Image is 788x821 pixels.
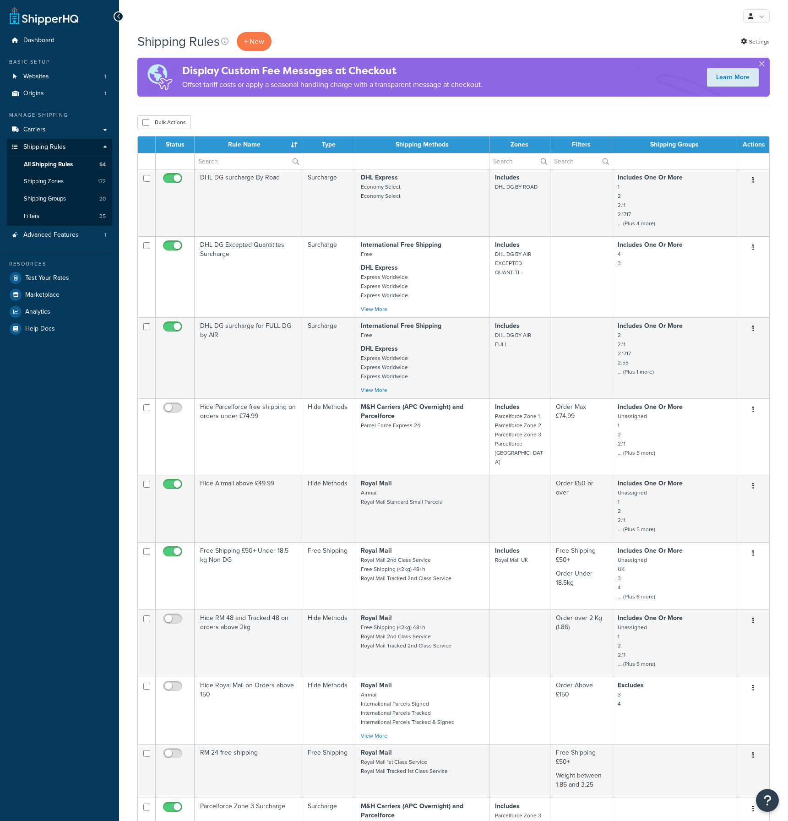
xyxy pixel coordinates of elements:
strong: Royal Mail [361,546,392,555]
small: Unassigned 1 2 2.11 ... (Plus 5 more) [618,412,655,457]
small: Free Shipping (<2kg) 48+h Royal Mail 2nd Class Service Royal Mail Tracked 2nd Class Service [361,623,451,650]
div: Basic Setup [7,58,112,66]
strong: International Free Shipping [361,321,441,331]
a: ShipperHQ Home [10,7,78,25]
td: Free Shipping £50+ [550,744,612,798]
strong: Includes One Or More [618,240,683,250]
td: DHL DG surcharge for FULL DG by AIR [195,317,302,398]
li: Marketplace [7,287,112,303]
a: View More [361,732,387,740]
td: Hide Methods [302,398,355,475]
h4: Display Custom Fee Messages at Checkout [182,63,483,78]
a: Shipping Rules [7,139,112,156]
a: Learn More [707,68,759,87]
span: Carriers [23,126,46,134]
small: Parcelforce Zone 1 Parcelforce Zone 2 Parcelforce Zone 3 Parcelforce [GEOGRAPHIC_DATA] [495,412,543,466]
strong: M&H Carriers (APC Overnight) and Parcelforce [361,801,463,820]
th: Actions [737,136,769,153]
a: Shipping Zones 172 [7,173,112,190]
span: Dashboard [23,37,54,44]
td: Order Above £150 [550,677,612,744]
input: Search [195,153,302,169]
a: Settings [741,35,770,48]
input: Search [550,153,612,169]
span: 1 [104,73,106,81]
small: Free [361,331,372,339]
th: Type [302,136,355,153]
span: Shipping Groups [24,195,66,203]
small: Unassigned UK 3 4 ... (Plus 6 more) [618,556,655,601]
a: Help Docs [7,321,112,337]
td: Hide RM 48 and Tracked 48 on orders above 2kg [195,609,302,677]
td: Surcharge [302,169,355,236]
td: Hide Methods [302,609,355,677]
div: Manage Shipping [7,111,112,119]
small: Airmail Royal Mail Standard Small Parcels [361,489,442,506]
span: All Shipping Rules [24,161,73,169]
li: Analytics [7,304,112,320]
strong: Royal Mail [361,748,392,757]
strong: Excludes [618,680,644,690]
span: Shipping Zones [24,178,64,185]
td: Hide Parcelforce free shipping on orders under £74.99 [195,398,302,475]
td: Free Shipping £50+ Under 18.5 kg Non DG [195,542,302,609]
td: DHL DG Excepted Quantitites Surcharge [195,236,302,317]
td: Surcharge [302,236,355,317]
th: Filters [550,136,612,153]
a: All Shipping Rules 54 [7,156,112,173]
small: DHL DG BY AIR FULL [495,331,531,348]
a: Shipping Groups 20 [7,190,112,207]
span: 54 [99,161,106,169]
td: Free Shipping £50+ [550,542,612,609]
th: Shipping Groups [612,136,737,153]
h1: Shipping Rules [137,33,220,50]
small: DHL DG BY ROAD [495,183,538,191]
td: Free Shipping [302,744,355,798]
strong: DHL Express [361,344,398,353]
a: Origins 1 [7,85,112,102]
strong: Includes One Or More [618,173,683,182]
li: Shipping Zones [7,173,112,190]
span: 1 [104,231,106,239]
span: Marketplace [25,291,60,299]
li: Carriers [7,121,112,138]
strong: Includes One Or More [618,613,683,623]
small: Express Worldwide Express Worldwide Express Worldwide [361,354,408,381]
div: Resources [7,260,112,268]
a: Dashboard [7,32,112,49]
span: Shipping Rules [23,143,66,151]
strong: Includes One Or More [618,402,683,412]
strong: M&H Carriers (APC Overnight) and Parcelforce [361,402,463,421]
p: Offset tariff costs or apply a seasonal handling charge with a transparent message at checkout. [182,78,483,91]
span: Analytics [25,308,50,316]
a: Filters 35 [7,208,112,225]
small: Free [361,250,372,258]
a: View More [361,305,387,313]
li: Origins [7,85,112,102]
span: 1 [104,90,106,98]
strong: Includes [495,801,520,811]
a: Test Your Rates [7,270,112,286]
strong: Royal Mail [361,680,392,690]
strong: Includes One Or More [618,546,683,555]
strong: Includes [495,546,520,555]
th: Shipping Methods [355,136,489,153]
strong: Includes [495,321,520,331]
strong: Includes [495,173,520,182]
td: Hide Methods [302,475,355,542]
td: Order over 2 Kg (1.86) [550,609,612,677]
strong: Royal Mail [361,613,392,623]
p: + New [237,32,272,51]
small: Royal Mail 1st Class Service Royal Mail Tracked 1st Class Service [361,758,448,775]
th: Zones [489,136,551,153]
a: Websites 1 [7,68,112,85]
td: Hide Royal Mail on Orders above 150 [195,677,302,744]
a: Advanced Features 1 [7,227,112,244]
span: 20 [99,195,106,203]
span: 172 [98,178,106,185]
p: Order Under 18.5kg [556,569,606,587]
button: Bulk Actions [137,115,191,129]
td: Surcharge [302,317,355,398]
a: View More [361,386,387,394]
